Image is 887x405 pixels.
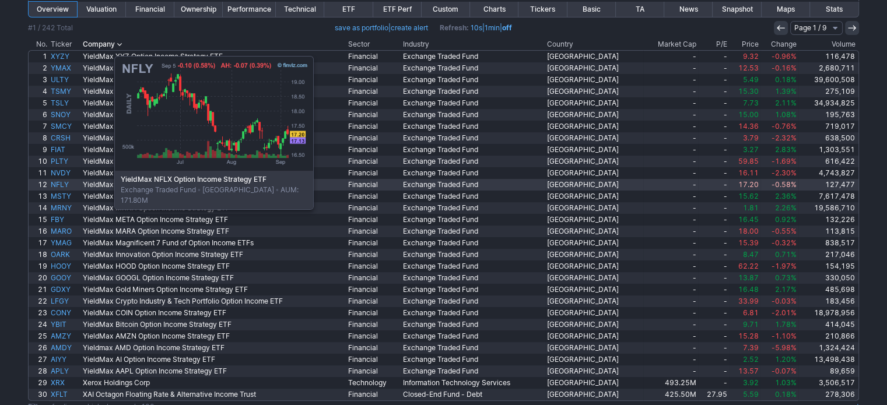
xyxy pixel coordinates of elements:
a: - [643,226,698,237]
span: -0.58% [772,180,797,189]
a: YieldMax Innovation Option Income Strategy ETF [81,249,346,260]
a: Maps [762,2,810,17]
a: - [643,191,698,202]
a: Exchange Traded Fund [401,156,545,167]
a: 5 [29,97,49,109]
a: 15.39 [729,237,760,249]
span: 16.11 [738,168,759,177]
a: Ownership [174,2,223,17]
a: Financial [346,284,401,295]
a: TSLY [49,97,81,109]
a: 2.36% [760,191,798,202]
a: Financial [346,97,401,109]
a: - [643,179,698,191]
a: [GEOGRAPHIC_DATA] [545,191,643,202]
a: Financial [346,249,401,260]
a: YieldMax Ultra Option Income Strategy ETF [81,74,346,86]
a: Financial [346,167,401,179]
span: 15.62 [738,192,759,200]
span: 2.26% [775,203,797,212]
a: 2.11% [760,97,798,109]
a: - [643,132,698,144]
a: - [698,156,729,167]
a: YMAX [49,62,81,74]
a: FIAT [49,144,81,156]
a: YieldMax TSLA Option Income Strategy ETF [81,97,346,109]
a: - [698,260,729,272]
a: - [698,179,729,191]
a: -2.32% [760,132,798,144]
a: 7,617,478 [798,191,858,202]
span: 1.81 [743,203,759,212]
span: -2.32% [772,133,797,142]
a: 154,195 [798,260,858,272]
a: NFLY [49,179,81,191]
span: 59.85 [738,157,759,165]
a: [GEOGRAPHIC_DATA] [545,214,643,226]
a: Custom [422,2,470,17]
a: YieldMax NVDA Option Income Strategy ETF [81,167,346,179]
a: - [698,272,729,284]
a: Financial [126,2,174,17]
a: YieldMax NFLX Option Income Strategy ETF [81,179,346,191]
a: CRSH [49,132,81,144]
a: GOOY [49,272,81,284]
a: 14.36 [729,121,760,132]
a: 39,600,508 [798,74,858,86]
a: - [643,144,698,156]
a: - [643,237,698,249]
a: Exchange Traded Fund [401,167,545,179]
a: - [643,156,698,167]
a: 2.26% [760,202,798,214]
a: 15.62 [729,191,760,202]
span: 18.00 [738,227,759,235]
a: - [698,121,729,132]
a: YieldMax TSM Option Income Strategy ETF [81,86,346,97]
a: -0.96% [760,51,798,62]
a: YieldMax META Option Income Strategy ETF [81,214,346,226]
a: 21 [29,284,49,295]
a: 9.32 [729,51,760,62]
a: Financial [346,74,401,86]
a: Exchange Traded Fund [401,144,545,156]
a: Tickers [518,2,567,17]
a: 20 [29,272,49,284]
a: Exchange Traded Fund [401,191,545,202]
a: 13.87 [729,272,760,284]
a: 4,743,827 [798,167,858,179]
a: Performance [223,2,276,17]
a: Charts [470,2,518,17]
a: 4 [29,86,49,97]
span: 0.18% [775,75,797,84]
a: TSMY [49,86,81,97]
a: 15 [29,214,49,226]
a: 34,934,825 [798,97,858,109]
span: 0.71% [775,250,797,259]
a: 116,478 [798,51,858,62]
a: 22 [29,295,49,307]
a: FBY [49,214,81,226]
span: 7.73 [743,98,759,107]
span: 2.36% [775,192,797,200]
a: PLTY [49,156,81,167]
a: OARK [49,249,81,260]
a: -0.58% [760,179,798,191]
a: YieldMax Short TSLA Option Income Strategy ETF [81,132,346,144]
a: - [643,214,698,226]
a: 8.47 [729,249,760,260]
a: MARO [49,226,81,237]
span: 1.08% [775,110,797,119]
a: Exchange Traded Fund [401,179,545,191]
span: 62.22 [738,262,759,270]
a: 7 [29,121,49,132]
a: 19 [29,260,49,272]
a: Financial [346,51,401,62]
span: 16.45 [738,215,759,224]
a: 19,586,710 [798,202,858,214]
a: Financial [346,260,401,272]
a: 0.71% [760,249,798,260]
a: 3.79 [729,132,760,144]
span: -1.97% [772,262,797,270]
a: Financial [346,226,401,237]
a: Financial [346,156,401,167]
